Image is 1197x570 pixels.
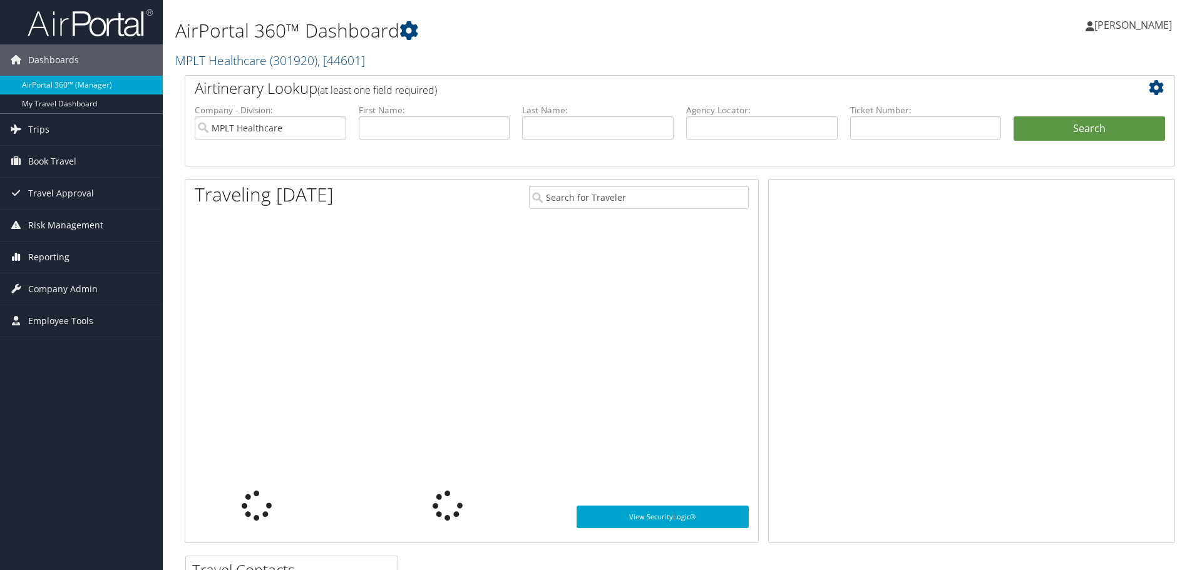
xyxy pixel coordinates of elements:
[359,104,510,116] label: First Name:
[270,52,317,69] span: ( 301920 )
[317,52,365,69] span: , [ 44601 ]
[195,104,346,116] label: Company - Division:
[28,114,49,145] span: Trips
[28,210,103,241] span: Risk Management
[522,104,674,116] label: Last Name:
[28,242,69,273] span: Reporting
[28,44,79,76] span: Dashboards
[28,178,94,209] span: Travel Approval
[1094,18,1172,32] span: [PERSON_NAME]
[850,104,1002,116] label: Ticket Number:
[195,181,334,208] h1: Traveling [DATE]
[317,83,437,97] span: (at least one field required)
[529,186,749,209] input: Search for Traveler
[1086,6,1184,44] a: [PERSON_NAME]
[1014,116,1165,141] button: Search
[28,146,76,177] span: Book Travel
[28,273,98,305] span: Company Admin
[195,78,1082,99] h2: Airtinerary Lookup
[175,52,365,69] a: MPLT Healthcare
[28,8,153,38] img: airportal-logo.png
[686,104,838,116] label: Agency Locator:
[28,305,93,337] span: Employee Tools
[175,18,848,44] h1: AirPortal 360™ Dashboard
[577,506,749,528] a: View SecurityLogic®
